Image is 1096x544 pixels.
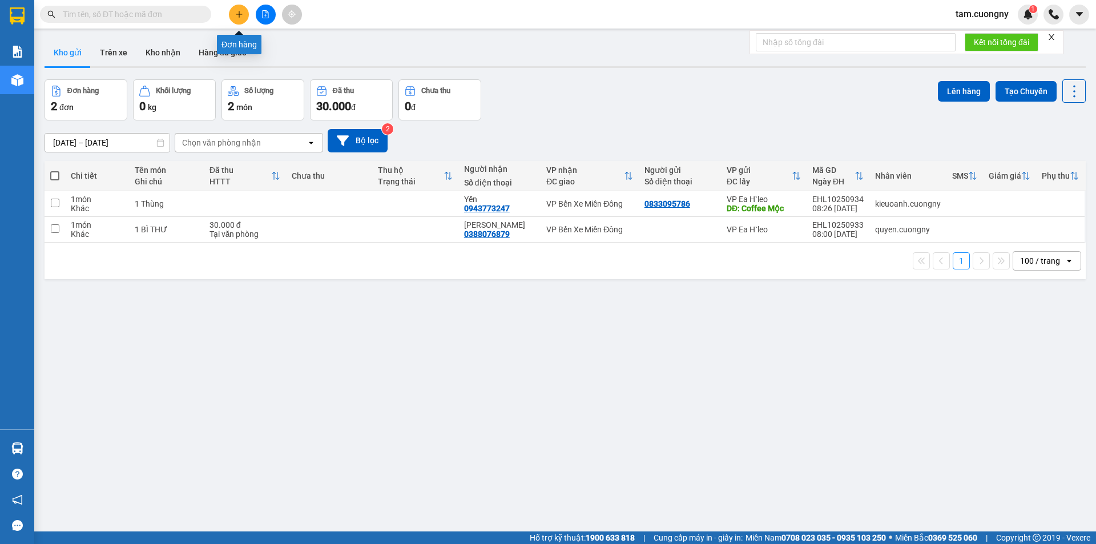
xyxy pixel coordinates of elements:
button: Đã thu30.000đ [310,79,393,120]
div: 1 món [71,195,123,204]
span: copyright [1033,534,1041,542]
div: 0388076879 [464,229,510,239]
span: 1 [1031,5,1035,13]
span: Miền Bắc [895,531,977,544]
div: 1 Thùng [135,199,198,208]
div: Phụ thu [1042,171,1070,180]
svg: open [1065,256,1074,265]
div: Trạng thái [378,177,444,186]
th: Toggle SortBy [983,161,1036,191]
span: Cung cấp máy in - giấy in: [654,531,743,544]
span: notification [12,494,23,505]
span: question-circle [12,469,23,479]
div: Số điện thoại [464,178,535,187]
button: Kết nối tổng đài [965,33,1038,51]
span: Kết nối tổng đài [974,36,1029,49]
svg: open [307,138,316,147]
div: Người gửi [644,166,715,175]
div: 100 / trang [1020,255,1060,267]
div: VP nhận [546,166,624,175]
button: Lên hàng [938,81,990,102]
span: đ [411,103,416,112]
span: tam.cuongny [946,7,1018,21]
div: ĐC lấy [727,177,792,186]
span: kg [148,103,156,112]
input: Nhập số tổng đài [756,33,956,51]
div: SMS [952,171,968,180]
div: Đã thu [333,87,354,95]
strong: 0708 023 035 - 0935 103 250 [781,533,886,542]
input: Tìm tên, số ĐT hoặc mã đơn [63,8,198,21]
button: Kho nhận [136,39,190,66]
button: Kho gửi [45,39,91,66]
button: file-add [256,5,276,25]
div: kieuoanh.cuongny [875,199,941,208]
span: 0 [405,99,411,113]
span: đơn [59,103,74,112]
div: VP Bến Xe Miền Đông [546,225,633,234]
span: 2 [51,99,57,113]
button: 1 [953,252,970,269]
th: Toggle SortBy [807,161,869,191]
div: 0833095786 [644,199,690,208]
span: Miền Nam [746,531,886,544]
img: logo-vxr [10,7,25,25]
div: Thu hộ [378,166,444,175]
span: món [236,103,252,112]
div: 30.000 đ [209,220,280,229]
span: ⚪️ [889,535,892,540]
div: Chưa thu [421,87,450,95]
div: EHL10250934 [812,195,864,204]
div: VP gửi [727,166,792,175]
button: Khối lượng0kg [133,79,216,120]
div: DĐ: Coffee Mộc [727,204,801,213]
th: Toggle SortBy [372,161,458,191]
div: Số lượng [244,87,273,95]
div: Mã GD [812,166,855,175]
sup: 2 [382,123,393,135]
div: Khác [71,204,123,213]
span: search [47,10,55,18]
th: Toggle SortBy [1036,161,1085,191]
button: Hàng đã giao [190,39,256,66]
div: Đơn hàng [217,35,261,54]
span: file-add [261,10,269,18]
th: Toggle SortBy [946,161,983,191]
button: aim [282,5,302,25]
input: Select a date range. [45,134,170,152]
span: plus [235,10,243,18]
th: Toggle SortBy [721,161,807,191]
span: đ [351,103,356,112]
div: 1 món [71,220,123,229]
span: caret-down [1074,9,1085,19]
img: warehouse-icon [11,442,23,454]
div: VP Bến Xe Miền Đông [546,199,633,208]
button: Số lượng2món [221,79,304,120]
button: Bộ lọc [328,129,388,152]
div: VP Ea H`leo [727,225,801,234]
button: plus [229,5,249,25]
th: Toggle SortBy [204,161,286,191]
div: Chọn văn phòng nhận [182,137,261,148]
span: 30.000 [316,99,351,113]
div: Người nhận [464,164,535,174]
div: Khác [71,229,123,239]
span: message [12,520,23,531]
img: phone-icon [1049,9,1059,19]
div: Tên món [135,166,198,175]
div: Chú Danh [464,220,535,229]
button: Chưa thu0đ [398,79,481,120]
img: warehouse-icon [11,74,23,86]
div: Khối lượng [156,87,191,95]
button: caret-down [1069,5,1089,25]
span: close [1047,33,1055,41]
button: Trên xe [91,39,136,66]
sup: 1 [1029,5,1037,13]
div: EHL10250933 [812,220,864,229]
img: solution-icon [11,46,23,58]
div: Số điện thoại [644,177,715,186]
span: 2 [228,99,234,113]
div: Tại văn phòng [209,229,280,239]
strong: 0369 525 060 [928,533,977,542]
span: Hỗ trợ kỹ thuật: [530,531,635,544]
